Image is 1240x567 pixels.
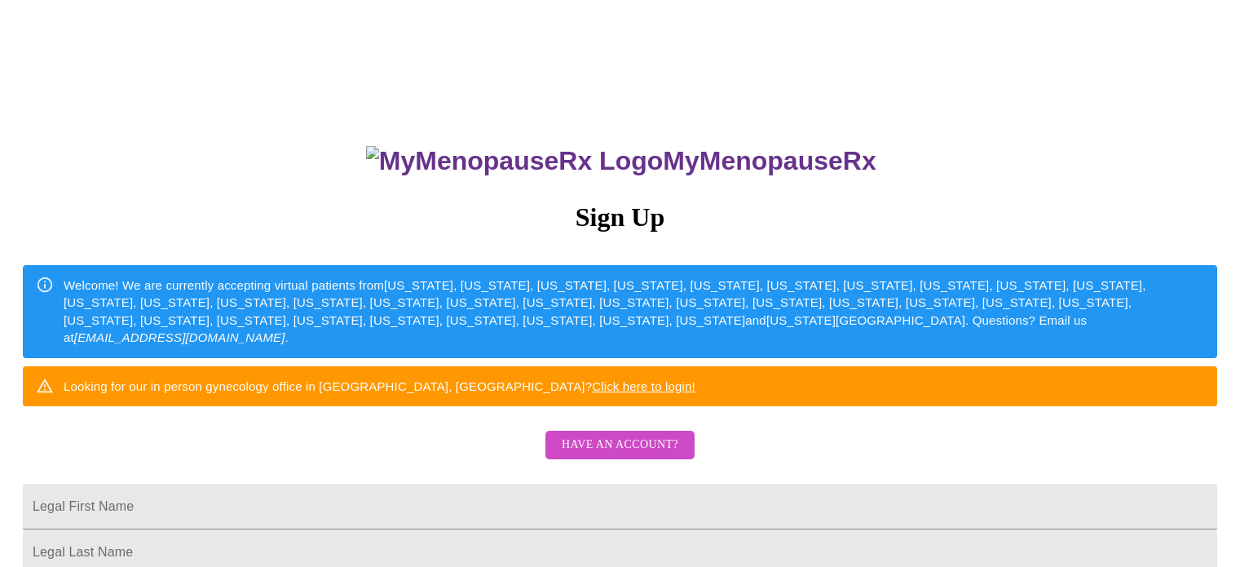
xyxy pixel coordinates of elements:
a: Click here to login! [592,379,695,393]
span: Have an account? [562,435,678,455]
img: MyMenopauseRx Logo [366,146,663,176]
div: Looking for our in person gynecology office in [GEOGRAPHIC_DATA], [GEOGRAPHIC_DATA]? [64,371,695,401]
button: Have an account? [545,431,695,459]
div: Welcome! We are currently accepting virtual patients from [US_STATE], [US_STATE], [US_STATE], [US... [64,270,1204,353]
a: Have an account? [541,449,699,463]
h3: MyMenopauseRx [25,146,1218,176]
em: [EMAIL_ADDRESS][DOMAIN_NAME] [74,330,285,344]
h3: Sign Up [23,202,1217,233]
